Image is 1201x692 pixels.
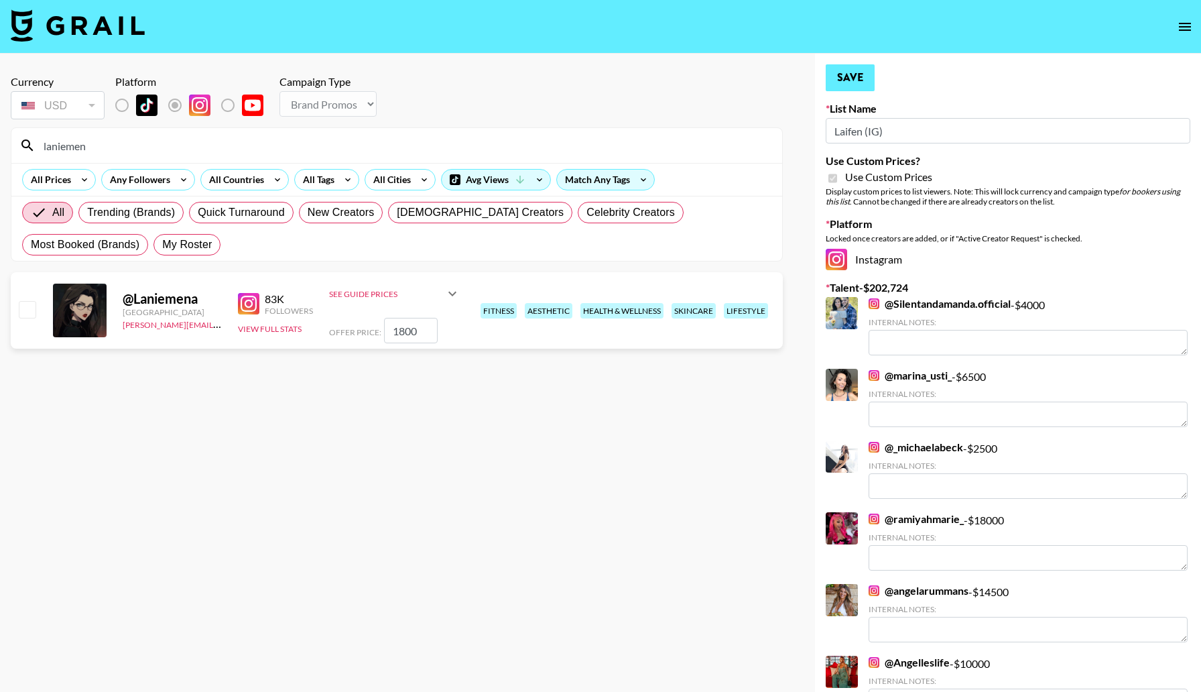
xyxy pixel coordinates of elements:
div: List locked to Instagram. [115,91,274,119]
span: Celebrity Creators [586,205,675,221]
div: Internal Notes: [869,317,1188,327]
span: Most Booked (Brands) [31,237,139,253]
a: @angelarummans [869,584,968,597]
div: All Tags [295,170,337,190]
img: TikTok [136,95,157,116]
div: All Prices [23,170,74,190]
div: Internal Notes: [869,461,1188,471]
div: Campaign Type [279,75,377,89]
div: Instagram [826,249,1190,270]
button: open drawer [1172,13,1198,40]
div: All Countries [201,170,267,190]
div: - $ 14500 [869,584,1188,642]
div: Internal Notes: [869,676,1188,686]
img: Instagram [189,95,210,116]
img: Grail Talent [11,9,145,42]
img: Instagram [869,514,879,524]
label: Platform [826,217,1190,231]
a: @_michaelabeck [869,441,963,454]
div: fitness [481,303,517,319]
span: Quick Turnaround [198,205,285,221]
div: aesthetic [525,303,572,319]
div: - $ 18000 [869,512,1188,571]
span: Use Custom Prices [845,170,932,184]
span: All [52,205,64,221]
img: Instagram [869,370,879,381]
div: Avg Views [442,170,550,190]
a: @Silentandamanda.official [869,297,1011,310]
label: List Name [826,102,1190,115]
label: Use Custom Prices? [826,154,1190,168]
img: Instagram [869,442,879,453]
div: All Cities [365,170,414,190]
img: YouTube [242,95,263,116]
div: - $ 2500 [869,441,1188,499]
div: USD [13,94,102,117]
div: Display custom prices to list viewers. Note: This will lock currency and campaign type . Cannot b... [826,186,1190,207]
span: New Creators [308,205,375,221]
span: My Roster [162,237,212,253]
div: Platform [115,75,274,89]
div: skincare [672,303,716,319]
input: 1,800 [384,318,438,343]
div: Currency is locked to USD [11,89,105,122]
div: Match Any Tags [557,170,654,190]
span: [DEMOGRAPHIC_DATA] Creators [397,205,564,221]
div: [GEOGRAPHIC_DATA] [123,307,222,317]
img: Instagram [238,293,259,314]
label: Talent - $ 202,724 [826,281,1190,294]
div: See Guide Prices [329,289,444,299]
a: [PERSON_NAME][EMAIL_ADDRESS][DOMAIN_NAME] [123,317,321,330]
span: Trending (Brands) [87,205,175,221]
a: @Angelleslife [869,656,950,669]
div: Internal Notes: [869,604,1188,614]
input: Search by User Name [36,135,774,156]
div: See Guide Prices [329,278,460,310]
img: Instagram [826,249,847,270]
div: health & wellness [580,303,663,319]
em: for bookers using this list [826,186,1180,207]
a: @ramiyahmarie_ [869,512,964,526]
span: Offer Price: [329,327,381,337]
div: 83K [265,292,313,306]
div: Locked once creators are added, or if "Active Creator Request" is checked. [826,233,1190,243]
img: Instagram [869,657,879,668]
button: Save [826,64,875,91]
div: Followers [265,306,313,316]
div: Internal Notes: [869,389,1188,399]
div: Internal Notes: [869,532,1188,542]
button: View Full Stats [238,324,302,334]
a: @marina_usti_ [869,369,952,382]
img: Instagram [869,298,879,309]
div: - $ 4000 [869,297,1188,355]
div: @ Laniemena [123,290,222,307]
img: Instagram [869,585,879,596]
div: - $ 6500 [869,369,1188,427]
div: Currency [11,75,105,89]
div: Any Followers [102,170,173,190]
div: lifestyle [724,303,768,319]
